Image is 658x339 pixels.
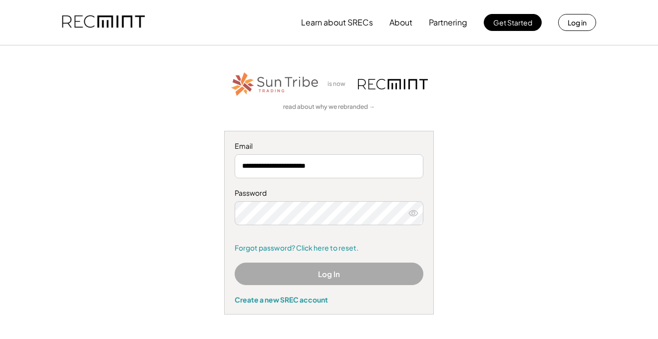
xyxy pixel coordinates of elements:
div: Create a new SREC account [235,295,423,304]
button: About [389,12,412,32]
button: Log in [558,14,596,31]
img: STT_Horizontal_Logo%2B-%2BColor.png [230,70,320,98]
div: is now [325,80,353,88]
a: Forgot password? Click here to reset. [235,243,423,253]
a: read about why we rebranded → [283,103,375,111]
button: Get Started [484,14,542,31]
button: Learn about SRECs [301,12,373,32]
img: recmint-logotype%403x.png [62,5,145,39]
div: Email [235,141,423,151]
img: recmint-logotype%403x.png [358,79,428,89]
button: Log In [235,263,423,285]
div: Password [235,188,423,198]
button: Partnering [429,12,467,32]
